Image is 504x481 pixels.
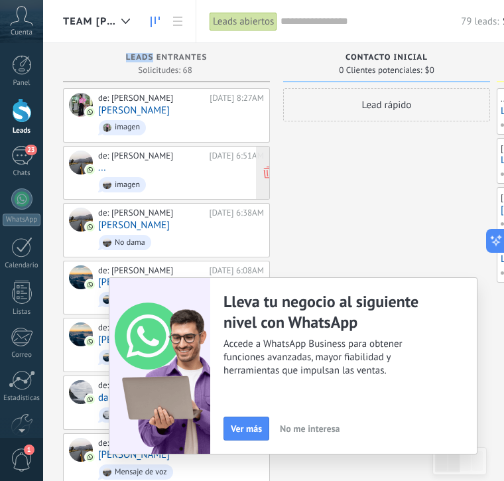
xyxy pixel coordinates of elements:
div: Estadísticas [3,394,41,403]
a: [PERSON_NAME] [98,220,170,231]
span: 1 [24,445,34,455]
img: WaLite-migration.png [109,278,210,454]
span: Contacto inicial [346,53,428,62]
div: de: [PERSON_NAME] [98,265,205,276]
div: Contacto inicial [290,53,483,64]
div: No dama [115,238,145,247]
a: dariana [98,392,130,403]
div: [DATE] 6:08AM [210,265,264,276]
div: de: [PERSON_NAME] [98,322,205,333]
h2: Lleva tu negocio al siguiente nivel con WhatsApp [223,291,440,332]
img: com.amocrm.amocrmwa.svg [86,107,95,117]
span: Leads Entrantes [126,53,208,62]
div: Leads [3,127,41,135]
div: Mayerlin torres [69,438,93,462]
div: Leads abiertos [210,12,277,31]
div: WhatsApp [3,214,40,226]
span: Ver más [231,424,262,433]
div: Daniel Hernandez [69,208,93,232]
img: com.amocrm.amocrmwa.svg [86,395,95,404]
img: com.amocrm.amocrmwa.svg [86,452,95,462]
div: Calendario [3,261,41,270]
div: Mensaje de voz [115,468,167,477]
div: de: [PERSON_NAME] [98,380,200,391]
img: com.amocrm.amocrmwa.svg [86,165,95,174]
div: Leads Entrantes [70,53,263,64]
span: 0 Clientes potenciales: [339,66,422,74]
div: de: [PERSON_NAME] [98,438,209,448]
span: 23 [25,145,36,155]
a: [PERSON_NAME] [98,449,170,460]
button: No me interesa [274,419,346,439]
a: ... [98,162,106,173]
div: de: [PERSON_NAME] [98,151,205,161]
div: imagen [115,180,140,190]
div: de: [PERSON_NAME] [98,208,205,218]
a: Leads [144,9,166,34]
div: imagen [115,123,140,132]
a: [PERSON_NAME] [98,105,170,116]
img: com.amocrm.amocrmwa.svg [86,337,95,346]
a: [PERSON_NAME] [98,334,170,346]
div: Lead rápido [283,88,490,121]
div: [DATE] 6:38AM [210,208,264,218]
span: No me interesa [280,424,340,433]
a: [PERSON_NAME] [98,277,170,288]
div: Listas [3,308,41,316]
button: Ver más [223,417,269,441]
span: Accede a WhatsApp Business para obtener funciones avanzadas, mayor fiabilidad y herramientas que ... [223,338,440,378]
div: dariana [69,380,93,404]
div: JOSE J [69,322,93,346]
span: 79 leads: [461,15,499,28]
span: Cuenta [11,29,32,37]
img: com.amocrm.amocrmwa.svg [86,222,95,232]
span: team [PERSON_NAME] [63,15,116,28]
div: Yessica [69,265,93,289]
div: de: [PERSON_NAME] [98,93,205,103]
div: [DATE] 6:51AM [210,151,264,161]
div: [DATE] 8:27AM [210,93,264,103]
img: com.amocrm.amocrmwa.svg [86,280,95,289]
div: Panel [3,79,41,88]
div: Correo [3,351,41,360]
span: Solicitudes: 68 [138,66,192,74]
div: Chats [3,169,41,178]
span: $0 [425,66,434,74]
a: Lista [166,9,189,34]
div: Angelica Tuiran [69,93,93,117]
